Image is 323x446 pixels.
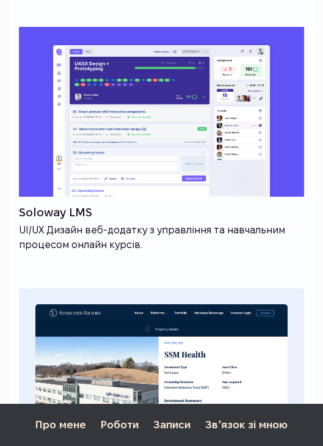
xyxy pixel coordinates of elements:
h5: Soloway LMS [19,207,304,218]
p: UI/UX Дизайн веб-додатку з управління та навчальним процесом онлайн курсів. [19,223,304,252]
